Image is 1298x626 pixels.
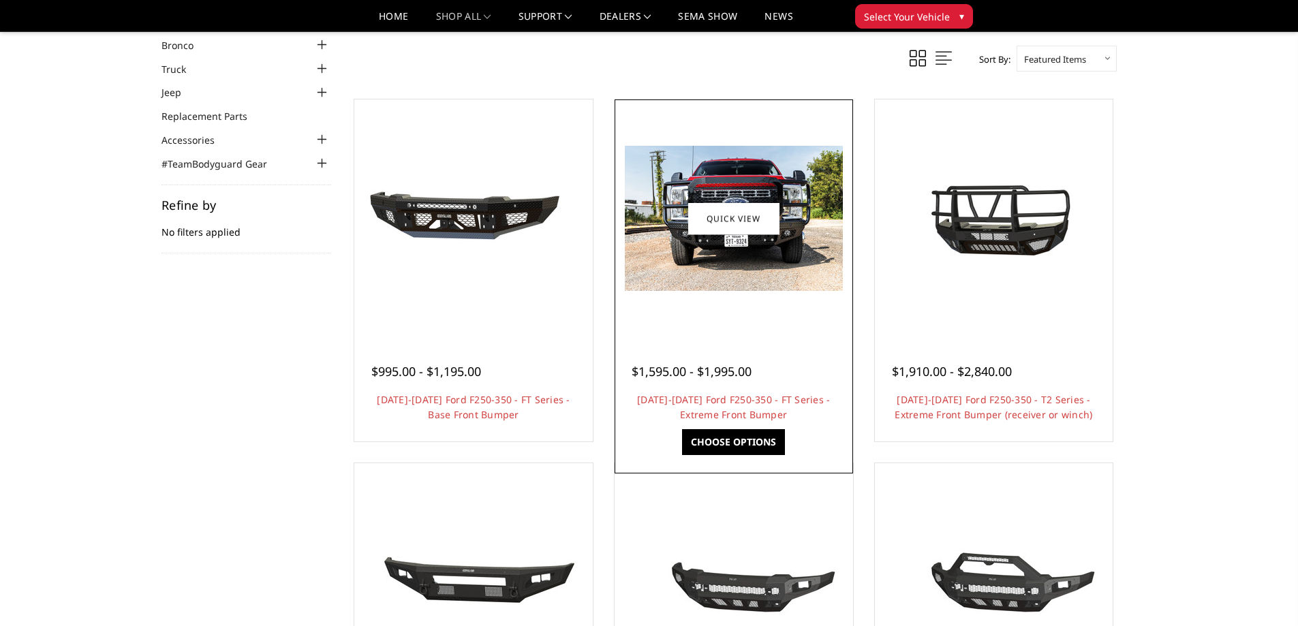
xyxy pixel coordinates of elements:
a: Bronco [161,38,211,52]
span: ▾ [959,9,964,23]
a: Replacement Parts [161,109,264,123]
div: No filters applied [161,199,330,253]
span: Select Your Vehicle [864,10,950,24]
a: Quick view [688,202,779,234]
span: $995.00 - $1,195.00 [371,363,481,379]
a: 2023-2025 Ford F250-350 - FT Series - Extreme Front Bumper 2023-2025 Ford F250-350 - FT Series - ... [618,103,850,334]
a: 2023-2025 Ford F250-350 - FT Series - Base Front Bumper [358,103,589,334]
a: Dealers [600,12,651,31]
a: SEMA Show [678,12,737,31]
a: Truck [161,62,203,76]
img: 2023-2025 Ford F250-350 - FT Series - Base Front Bumper [365,168,583,270]
img: 2023-2025 Ford F250-350 - FT Series - Extreme Front Bumper [625,146,843,291]
button: Select Your Vehicle [855,4,973,29]
h5: Refine by [161,199,330,211]
a: Jeep [161,85,198,99]
a: Home [379,12,408,31]
a: 2023-2025 Ford F250-350 - T2 Series - Extreme Front Bumper (receiver or winch) 2023-2025 Ford F25... [878,103,1110,334]
a: #TeamBodyguard Gear [161,157,284,171]
a: Choose Options [682,429,785,455]
span: $1,910.00 - $2,840.00 [892,363,1012,379]
img: 2023-2025 Ford F250-350 - T2 Series - Extreme Front Bumper (receiver or winch) [884,157,1102,279]
span: $1,595.00 - $1,995.00 [632,363,752,379]
iframe: Chat Widget [1230,561,1298,626]
a: Accessories [161,133,232,147]
a: [DATE]-[DATE] Ford F250-350 - FT Series - Base Front Bumper [377,393,570,421]
label: Sort By: [972,49,1010,69]
a: News [764,12,792,31]
a: Support [519,12,572,31]
a: [DATE]-[DATE] Ford F250-350 - FT Series - Extreme Front Bumper [637,393,830,421]
a: shop all [436,12,491,31]
a: [DATE]-[DATE] Ford F250-350 - T2 Series - Extreme Front Bumper (receiver or winch) [895,393,1092,421]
